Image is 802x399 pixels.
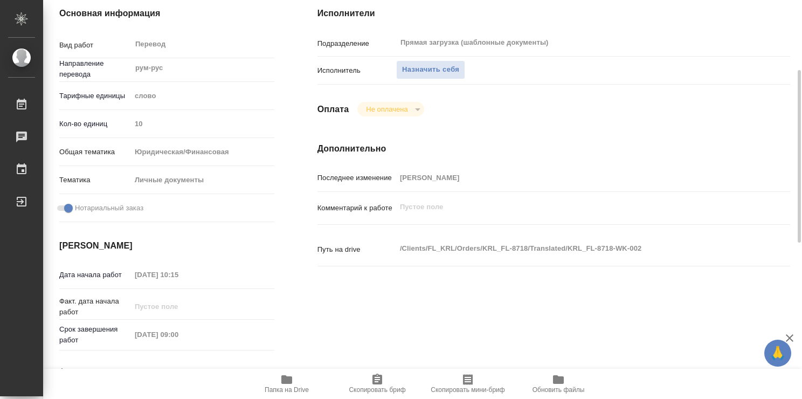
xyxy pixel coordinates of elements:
[59,270,131,280] p: Дата начала работ
[357,102,424,116] div: Не оплачена
[317,7,790,20] h4: Исполнители
[59,119,131,129] p: Кол-во единиц
[332,369,423,399] button: Скопировать бриф
[317,142,790,155] h4: Дополнительно
[75,203,143,214] span: Нотариальный заказ
[59,324,131,346] p: Срок завершения работ
[131,116,274,132] input: Пустое поле
[131,87,274,105] div: слово
[241,369,332,399] button: Папка на Drive
[59,91,131,101] p: Тарифные единицы
[59,147,131,157] p: Общая тематика
[396,60,465,79] button: Назначить себя
[59,296,131,318] p: Факт. дата начала работ
[131,299,225,314] input: Пустое поле
[317,103,349,116] h4: Оплата
[131,327,225,342] input: Пустое поле
[396,170,751,185] input: Пустое поле
[317,65,396,76] p: Исполнитель
[431,386,504,394] span: Скопировать мини-бриф
[396,239,751,258] textarea: /Clients/FL_KRL/Orders/KRL_FL-8718/Translated/KRL_FL-8718-WK-002
[769,342,787,364] span: 🙏
[513,369,604,399] button: Обновить файлы
[59,58,131,80] p: Направление перевода
[59,239,274,252] h4: [PERSON_NAME]
[317,203,396,214] p: Комментарий к работе
[131,267,225,283] input: Пустое поле
[423,369,513,399] button: Скопировать мини-бриф
[317,173,396,183] p: Последнее изменение
[59,366,131,387] p: Факт. срок заверш. работ
[317,38,396,49] p: Подразделение
[131,171,274,189] div: Личные документы
[402,64,459,76] span: Назначить себя
[349,386,405,394] span: Скопировать бриф
[131,143,274,161] div: Юридическая/Финансовая
[764,340,791,367] button: 🙏
[59,7,274,20] h4: Основная информация
[533,386,585,394] span: Обновить файлы
[59,40,131,51] p: Вид работ
[317,244,396,255] p: Путь на drive
[363,105,411,114] button: Не оплачена
[265,386,309,394] span: Папка на Drive
[59,175,131,185] p: Тематика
